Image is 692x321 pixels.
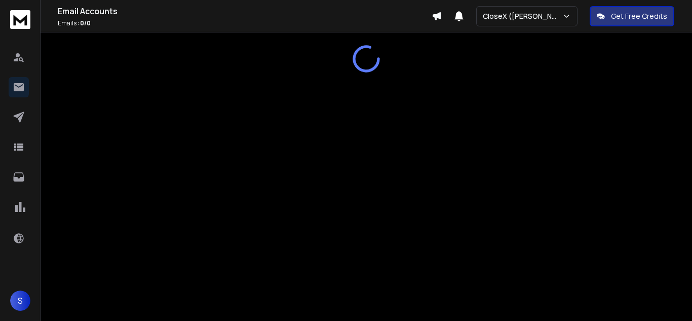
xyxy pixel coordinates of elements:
h1: Email Accounts [58,5,432,17]
button: S [10,291,30,311]
p: CloseX ([PERSON_NAME]) [483,11,562,21]
img: logo [10,10,30,29]
p: Get Free Credits [611,11,667,21]
span: 0 / 0 [80,19,91,27]
p: Emails : [58,19,432,27]
button: Get Free Credits [590,6,674,26]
